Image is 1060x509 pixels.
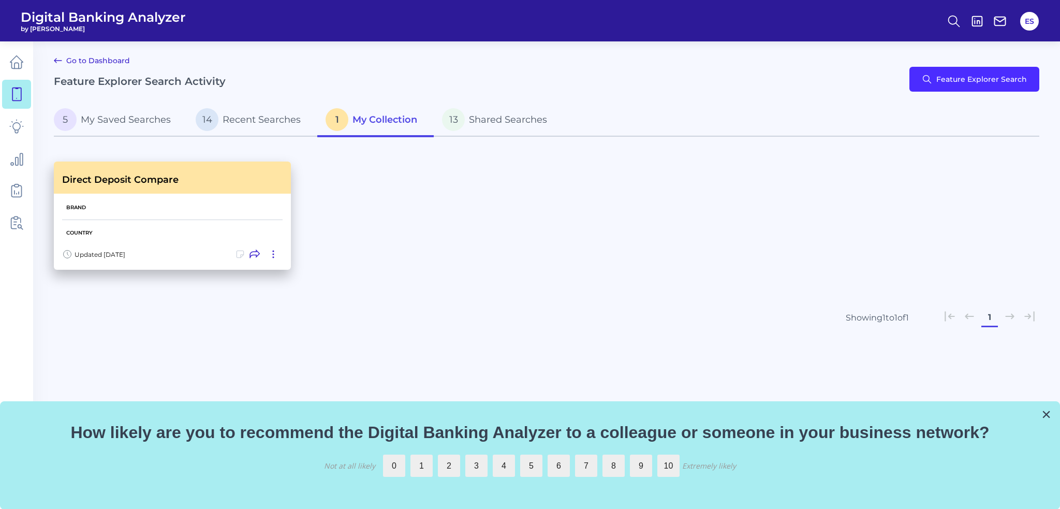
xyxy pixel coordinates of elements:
label: 8 [602,455,625,477]
span: 1 [326,108,348,131]
span: Digital Banking Analyzer [21,9,186,25]
span: 13 [442,108,465,131]
div: Not at all likely [324,461,375,471]
span: Updated [DATE] [75,251,125,258]
span: Shared Searches [469,114,547,125]
label: 3 [465,455,488,477]
span: by [PERSON_NAME] [21,25,186,33]
span: My Collection [352,114,417,125]
h5: Brand [62,204,90,211]
label: 2 [438,455,460,477]
label: 4 [493,455,515,477]
span: 14 [196,108,218,131]
label: 1 [410,455,433,477]
label: 5 [520,455,542,477]
div: Showing 1 to 1 of 1 [846,313,909,323]
label: 0 [383,455,405,477]
label: 9 [630,455,652,477]
button: 1 [981,309,998,326]
button: ES [1020,12,1039,31]
button: Close [1041,406,1051,423]
p: How likely are you to recommend the Digital Banking Analyzer to a colleague or someone in your bu... [13,423,1047,442]
h3: Direct Deposit Compare [62,174,179,185]
a: Go to Dashboard [54,54,130,67]
div: Extremely likely [682,461,736,471]
span: Feature Explorer Search [936,75,1027,83]
span: My Saved Searches [81,114,171,125]
label: 10 [657,455,680,477]
h2: Feature Explorer Search Activity [54,75,226,88]
span: Recent Searches [223,114,301,125]
h5: Country [62,229,97,236]
span: 5 [54,108,77,131]
label: 6 [548,455,570,477]
label: 7 [575,455,597,477]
